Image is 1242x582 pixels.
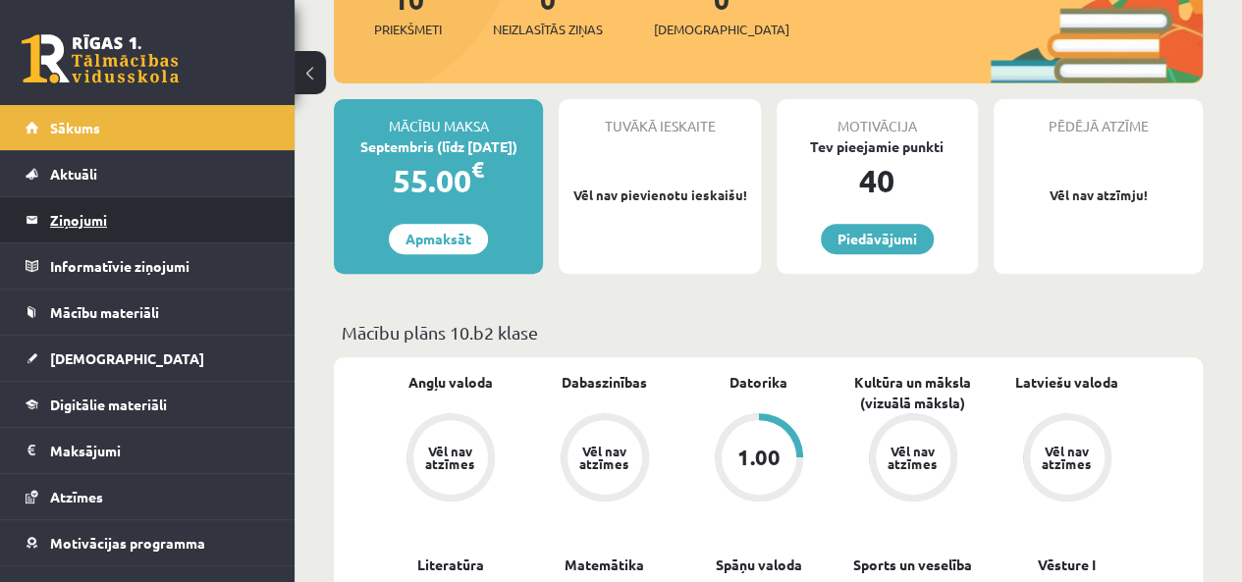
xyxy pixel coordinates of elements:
a: Atzīmes [26,474,270,519]
div: Vēl nav atzīmes [577,445,632,470]
span: [DEMOGRAPHIC_DATA] [50,349,204,367]
legend: Ziņojumi [50,197,270,242]
a: Literatūra [417,555,484,575]
legend: Informatīvie ziņojumi [50,243,270,289]
div: Vēl nav atzīmes [886,445,941,470]
a: Vēl nav atzīmes [373,413,527,505]
a: Latviešu valoda [1015,372,1118,393]
a: Spāņu valoda [716,555,802,575]
span: Atzīmes [50,488,103,505]
a: Datorika [729,372,787,393]
a: Maksājumi [26,428,270,473]
a: Dabaszinības [562,372,647,393]
div: Tev pieejamie punkti [777,136,978,157]
p: Vēl nav pievienotu ieskaišu! [568,185,750,205]
span: Motivācijas programma [50,534,205,552]
span: Sākums [50,119,100,136]
a: Motivācijas programma [26,520,270,565]
span: Aktuāli [50,165,97,183]
a: Aktuāli [26,151,270,196]
a: Vēl nav atzīmes [836,413,990,505]
div: Tuvākā ieskaite [559,99,760,136]
div: Pēdējā atzīme [994,99,1203,136]
a: Apmaksāt [389,224,488,254]
a: Sports un veselība [853,555,972,575]
a: Vēl nav atzīmes [990,413,1144,505]
a: Rīgas 1. Tālmācības vidusskola [22,34,179,83]
div: Vēl nav atzīmes [423,445,478,470]
a: Sākums [26,105,270,150]
a: Mācību materiāli [26,290,270,335]
a: Vēsture I [1038,555,1096,575]
span: Digitālie materiāli [50,396,167,413]
a: Vēl nav atzīmes [527,413,681,505]
span: Priekšmeti [374,20,442,39]
a: Informatīvie ziņojumi [26,243,270,289]
a: Ziņojumi [26,197,270,242]
span: Mācību materiāli [50,303,159,321]
div: 40 [777,157,978,204]
a: 1.00 [681,413,836,505]
legend: Maksājumi [50,428,270,473]
div: Mācību maksa [334,99,543,136]
a: Piedāvājumi [821,224,934,254]
span: € [471,155,484,184]
span: Neizlasītās ziņas [493,20,603,39]
p: Vēl nav atzīmju! [1003,185,1193,205]
a: Angļu valoda [408,372,493,393]
div: 55.00 [334,157,543,204]
a: Kultūra un māksla (vizuālā māksla) [836,372,990,413]
a: Matemātika [565,555,644,575]
a: [DEMOGRAPHIC_DATA] [26,336,270,381]
div: 1.00 [737,447,781,468]
p: Mācību plāns 10.b2 klase [342,319,1195,345]
div: Septembris (līdz [DATE]) [334,136,543,157]
span: [DEMOGRAPHIC_DATA] [654,20,789,39]
a: Digitālie materiāli [26,382,270,427]
div: Vēl nav atzīmes [1040,445,1095,470]
div: Motivācija [777,99,978,136]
